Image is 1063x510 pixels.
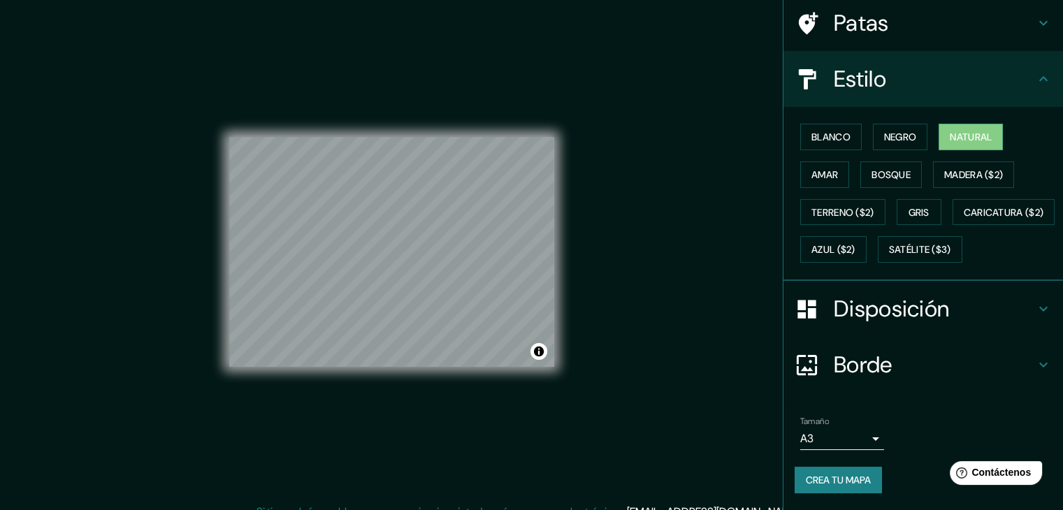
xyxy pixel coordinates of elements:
font: Madera ($2) [944,168,1003,181]
font: Patas [834,8,889,38]
button: Amar [800,161,849,188]
button: Bosque [860,161,922,188]
font: Negro [884,131,917,143]
font: Amar [811,168,838,181]
font: Disposición [834,294,949,323]
iframe: Lanzador de widgets de ayuda [939,456,1048,495]
button: Azul ($2) [800,236,867,263]
button: Natural [939,124,1003,150]
font: A3 [800,431,813,446]
font: Natural [950,131,992,143]
button: Terreno ($2) [800,199,885,226]
font: Satélite ($3) [889,244,951,256]
div: Borde [783,337,1063,393]
button: Caricatura ($2) [953,199,1055,226]
font: Estilo [834,64,886,94]
button: Crea tu mapa [795,467,882,493]
button: Activar o desactivar atribución [530,343,547,360]
div: Disposición [783,281,1063,337]
font: Borde [834,350,892,379]
font: Tamaño [800,416,829,427]
font: Bosque [872,168,911,181]
button: Satélite ($3) [878,236,962,263]
button: Blanco [800,124,862,150]
div: A3 [800,428,884,450]
font: Gris [909,206,930,219]
font: Terreno ($2) [811,206,874,219]
button: Gris [897,199,941,226]
canvas: Mapa [229,137,554,367]
font: Caricatura ($2) [964,206,1044,219]
font: Azul ($2) [811,244,855,256]
button: Negro [873,124,928,150]
font: Blanco [811,131,851,143]
button: Madera ($2) [933,161,1014,188]
div: Estilo [783,51,1063,107]
font: Crea tu mapa [806,474,871,486]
